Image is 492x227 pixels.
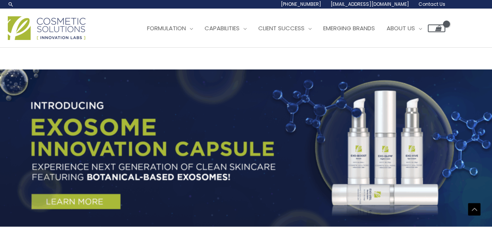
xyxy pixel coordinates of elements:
a: Emerging Brands [317,17,381,40]
span: Capabilities [205,24,240,32]
span: [PHONE_NUMBER] [281,1,321,7]
a: Client Success [252,17,317,40]
span: Client Success [258,24,305,32]
span: About Us [387,24,415,32]
span: Contact Us [418,1,445,7]
a: Formulation [141,17,199,40]
a: Capabilities [199,17,252,40]
span: Emerging Brands [323,24,375,32]
span: [EMAIL_ADDRESS][DOMAIN_NAME] [331,1,409,7]
img: Cosmetic Solutions Logo [8,16,86,40]
a: Search icon link [8,1,14,7]
span: Formulation [147,24,186,32]
nav: Site Navigation [135,17,445,40]
a: View Shopping Cart, empty [428,24,445,32]
a: About Us [381,17,428,40]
